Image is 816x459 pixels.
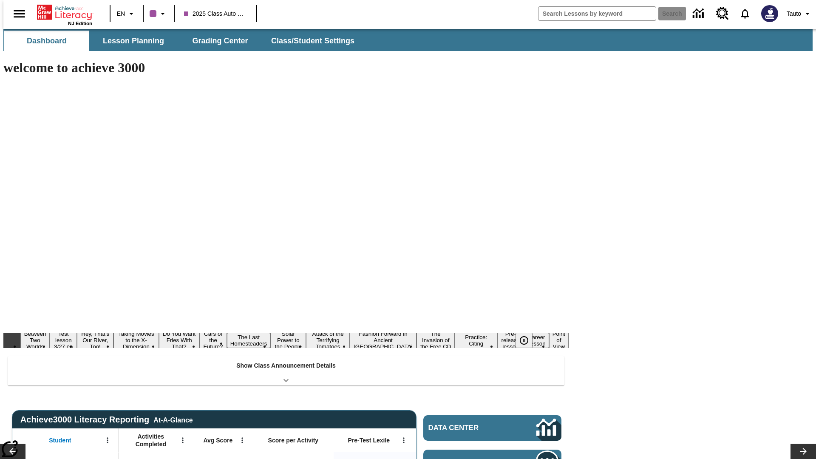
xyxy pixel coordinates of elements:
div: Show Class Announcement Details [8,356,564,385]
button: Slide 15 Point of View [549,329,569,351]
p: Show Class Announcement Details [236,361,336,370]
span: EN [117,9,125,18]
button: Slide 13 Pre-release lesson [497,329,524,351]
button: Class/Student Settings [264,31,361,51]
a: Resource Center, Will open in new tab [711,2,734,25]
span: Data Center [428,424,508,432]
a: Data Center [423,415,561,441]
button: Open Menu [397,434,410,447]
button: Slide 3 Hey, That's Our River, Too! [77,329,113,351]
h1: welcome to achieve 3000 [3,60,569,76]
button: Profile/Settings [783,6,816,21]
button: Dashboard [4,31,89,51]
div: Pause [516,333,541,348]
span: Avg Score [203,436,232,444]
div: SubNavbar [3,31,362,51]
button: Slide 1 Between Two Worlds [20,329,50,351]
button: Slide 8 Solar Power to the People [270,329,306,351]
a: Notifications [734,3,756,25]
button: Grading Center [178,31,263,51]
button: Pause [516,333,533,348]
button: Slide 7 The Last Homesteaders [227,333,271,348]
span: Activities Completed [123,433,179,448]
div: SubNavbar [3,29,813,51]
button: Open Menu [101,434,114,447]
button: Slide 12 Mixed Practice: Citing Evidence [455,326,497,354]
button: Slide 4 Taking Movies to the X-Dimension [113,329,159,351]
span: Tauto [787,9,801,18]
button: Slide 10 Fashion Forward in Ancient Rome [350,329,416,351]
span: Student [49,436,71,444]
button: Class color is purple. Change class color [146,6,171,21]
span: Score per Activity [268,436,319,444]
a: Home [37,4,92,21]
button: Open Menu [176,434,189,447]
input: search field [538,7,656,20]
span: NJ Edition [68,21,92,26]
button: Slide 6 Cars of the Future? [199,329,227,351]
button: Slide 5 Do You Want Fries With That? [159,329,200,351]
span: Pre-Test Lexile [348,436,390,444]
button: Slide 9 Attack of the Terrifying Tomatoes [306,329,350,351]
a: Data Center [688,2,711,25]
button: Open Menu [236,434,249,447]
button: Lesson Planning [91,31,176,51]
button: Slide 11 The Invasion of the Free CD [416,329,455,351]
span: Achieve3000 Literacy Reporting [20,415,193,425]
button: Select a new avatar [756,3,783,25]
button: Lesson carousel, Next [790,444,816,459]
div: Home [37,3,92,26]
button: Language: EN, Select a language [113,6,140,21]
button: Open side menu [7,1,32,26]
span: 2025 Class Auto Grade 13 [184,9,247,18]
div: At-A-Glance [153,415,193,424]
img: Avatar [761,5,778,22]
button: Slide 2 Test lesson 3/27 en [50,329,77,351]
